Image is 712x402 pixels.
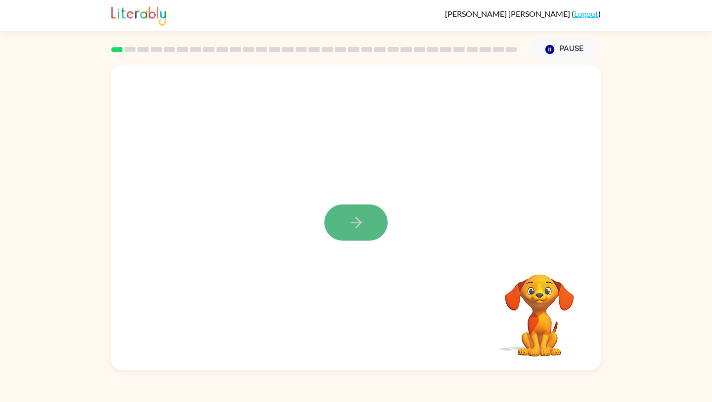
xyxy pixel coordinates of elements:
video: Your browser must support playing .mp4 files to use Literably. Please try using another browser. [490,259,589,358]
span: [PERSON_NAME] [PERSON_NAME] [445,9,572,18]
button: Pause [529,38,601,61]
a: Logout [574,9,598,18]
img: Literably [111,4,166,26]
div: ( ) [445,9,601,18]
